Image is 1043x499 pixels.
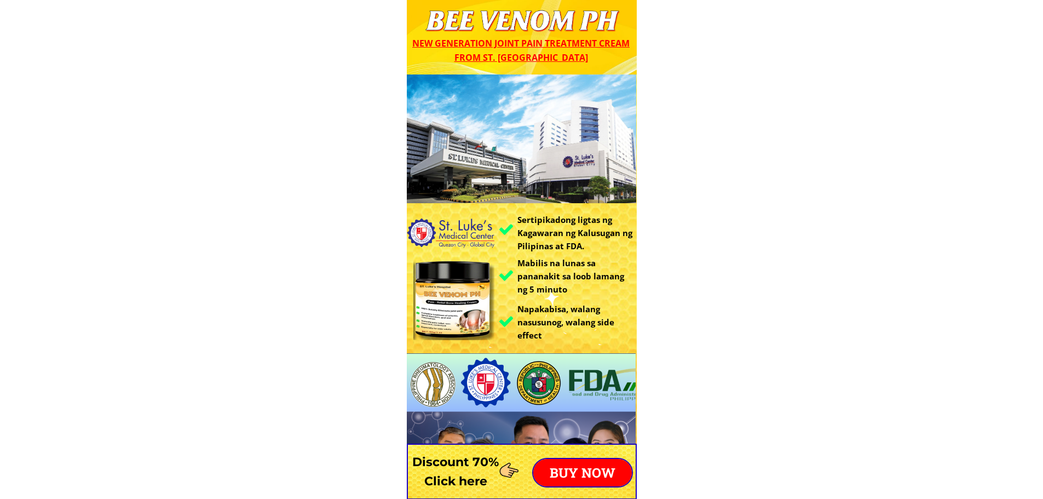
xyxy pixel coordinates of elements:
h3: Mabilis na lunas sa pananakit sa loob lamang ng 5 minuto [517,256,633,296]
h3: Napakabisa, walang nasusunog, walang side effect [517,302,636,342]
h3: Discount 70% Click here [407,452,505,491]
p: BUY NOW [533,459,632,486]
h3: Sertipikadong ligtas ng Kagawaran ng Kalusugan ng Pilipinas at FDA. [517,213,639,253]
span: New generation joint pain treatment cream from St. [GEOGRAPHIC_DATA] [412,37,630,64]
